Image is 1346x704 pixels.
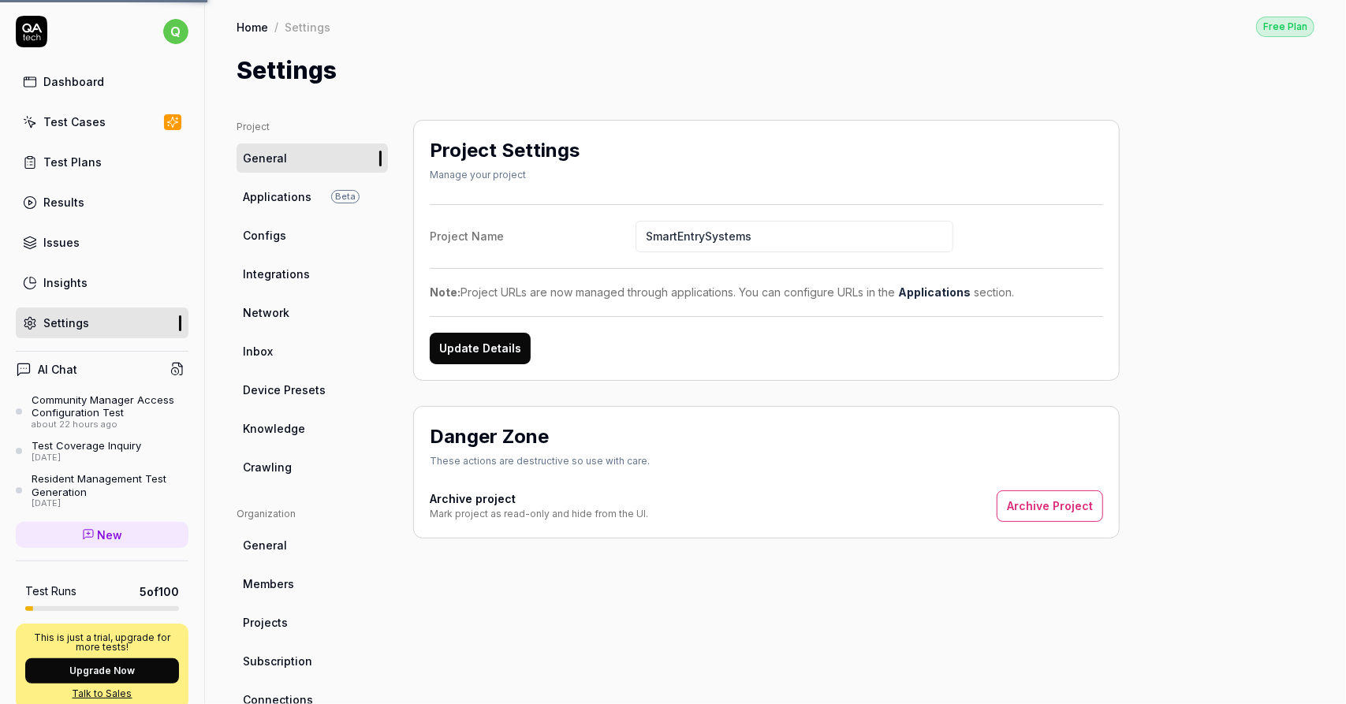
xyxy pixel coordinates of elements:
[16,147,188,177] a: Test Plans
[237,53,337,88] h1: Settings
[243,382,326,398] span: Device Presets
[237,414,388,443] a: Knowledge
[243,575,294,592] span: Members
[1256,16,1314,37] button: Free Plan
[237,259,388,289] a: Integrations
[43,234,80,251] div: Issues
[243,459,292,475] span: Crawling
[98,527,123,543] span: New
[237,298,388,327] a: Network
[163,16,188,47] button: q
[25,658,179,684] button: Upgrade Now
[16,227,188,258] a: Issues
[430,285,460,299] strong: Note:
[237,221,388,250] a: Configs
[237,569,388,598] a: Members
[430,507,648,521] div: Mark project as read-only and hide from the UI.
[32,439,141,452] div: Test Coverage Inquiry
[243,188,311,205] span: Applications
[285,19,330,35] div: Settings
[32,453,141,464] div: [DATE]
[237,337,388,366] a: Inbox
[237,182,388,211] a: ApplicationsBeta
[38,361,77,378] h4: AI Chat
[636,221,953,252] input: Project Name
[16,66,188,97] a: Dashboard
[25,633,179,652] p: This is just a trial, upgrade for more tests!
[430,284,1103,300] div: Project URLs are now managed through applications. You can configure URLs in the section.
[163,19,188,44] span: q
[243,343,273,359] span: Inbox
[237,608,388,637] a: Projects
[237,646,388,676] a: Subscription
[237,531,388,560] a: General
[43,73,104,90] div: Dashboard
[16,522,188,548] a: New
[997,490,1103,522] button: Archive Project
[16,439,188,463] a: Test Coverage Inquiry[DATE]
[32,498,188,509] div: [DATE]
[237,453,388,482] a: Crawling
[237,19,268,35] a: Home
[430,454,650,468] div: These actions are destructive so use with care.
[16,267,188,298] a: Insights
[243,420,305,437] span: Knowledge
[43,154,102,170] div: Test Plans
[32,419,188,430] div: about 22 hours ago
[16,307,188,338] a: Settings
[430,228,636,244] div: Project Name
[430,333,531,364] button: Update Details
[237,507,388,521] div: Organization
[16,472,188,508] a: Resident Management Test Generation[DATE]
[32,393,188,419] div: Community Manager Access Configuration Test
[43,315,89,331] div: Settings
[430,136,580,165] h2: Project Settings
[243,653,312,669] span: Subscription
[16,106,188,137] a: Test Cases
[243,150,287,166] span: General
[16,393,188,430] a: Community Manager Access Configuration Testabout 22 hours ago
[237,375,388,404] a: Device Presets
[430,423,549,451] h2: Danger Zone
[243,537,287,553] span: General
[243,614,288,631] span: Projects
[243,304,289,321] span: Network
[43,194,84,210] div: Results
[243,266,310,282] span: Integrations
[32,472,188,498] div: Resident Management Test Generation
[1256,17,1314,37] div: Free Plan
[25,584,76,598] h5: Test Runs
[331,190,360,203] span: Beta
[898,285,971,299] a: Applications
[43,114,106,130] div: Test Cases
[43,274,88,291] div: Insights
[237,120,388,134] div: Project
[430,168,580,182] div: Manage your project
[274,19,278,35] div: /
[16,187,188,218] a: Results
[140,583,179,600] span: 5 of 100
[237,143,388,173] a: General
[243,227,286,244] span: Configs
[25,687,179,701] a: Talk to Sales
[430,490,648,507] h4: Archive project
